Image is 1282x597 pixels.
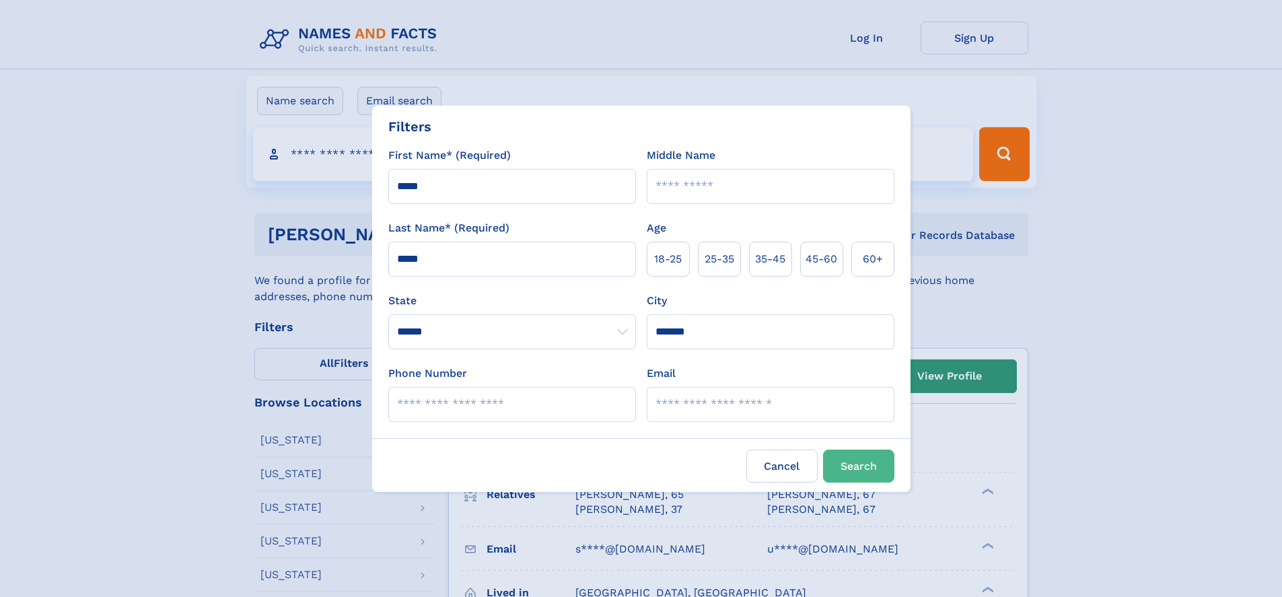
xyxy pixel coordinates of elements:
[388,147,511,164] label: First Name* (Required)
[823,450,894,483] button: Search
[388,365,467,382] label: Phone Number
[647,147,715,164] label: Middle Name
[647,365,676,382] label: Email
[388,220,509,236] label: Last Name* (Required)
[705,251,734,267] span: 25‑35
[647,220,666,236] label: Age
[647,293,667,309] label: City
[863,251,883,267] span: 60+
[806,251,837,267] span: 45‑60
[755,251,785,267] span: 35‑45
[388,116,431,137] div: Filters
[654,251,682,267] span: 18‑25
[746,450,818,483] label: Cancel
[388,293,636,309] label: State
